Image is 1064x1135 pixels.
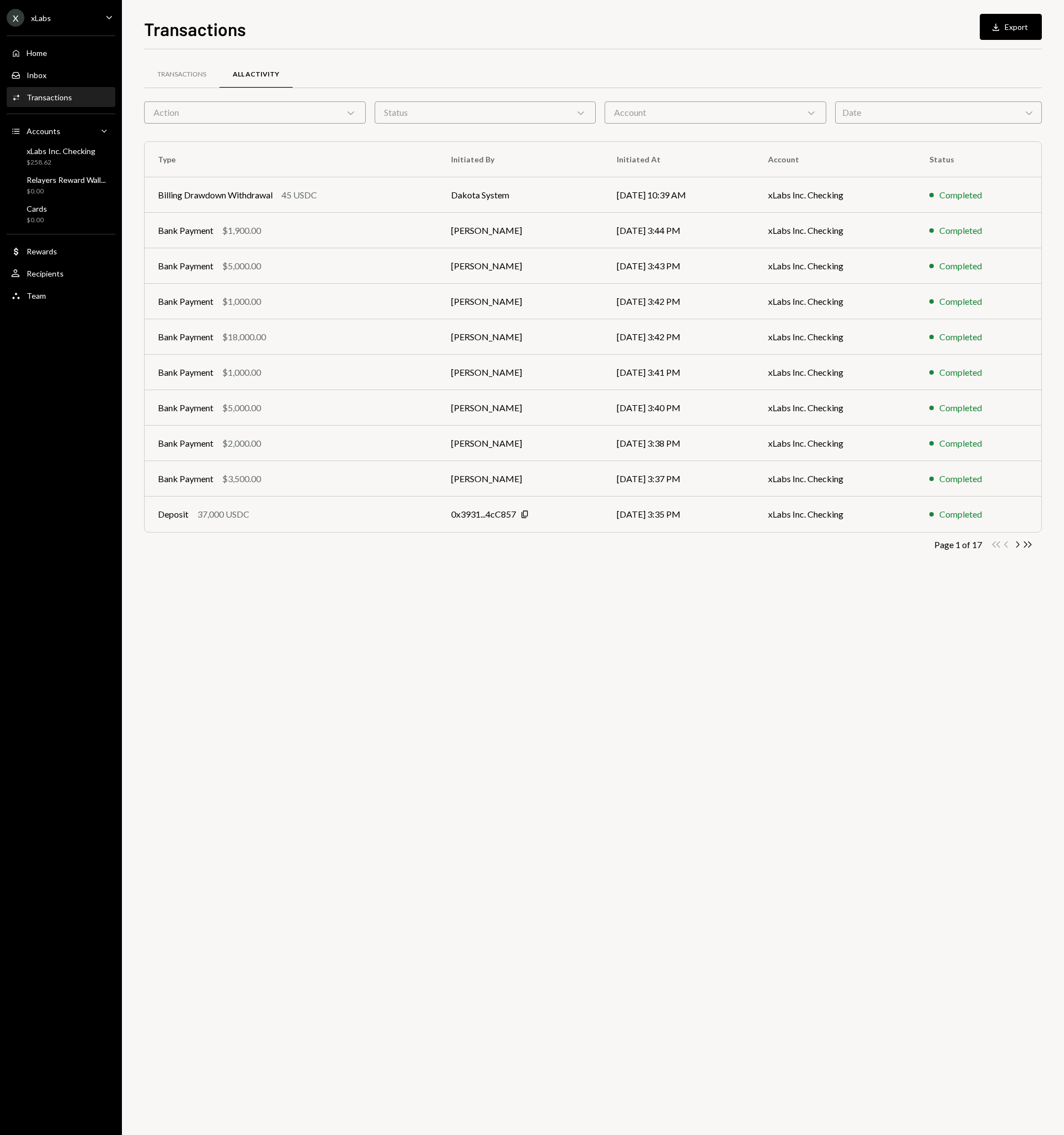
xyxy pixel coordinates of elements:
div: $1,000.00 [222,295,261,308]
a: Cards$0.00 [7,201,115,227]
div: Date [835,101,1042,124]
div: $5,000.00 [222,401,261,415]
div: Home [27,48,47,58]
div: Completed [939,330,982,344]
td: [PERSON_NAME] [438,390,603,426]
td: [PERSON_NAME] [438,319,603,355]
div: xLabs [31,13,51,23]
td: [DATE] 3:37 PM [603,461,755,497]
th: Type [145,142,438,177]
td: xLabs Inc. Checking [755,284,916,319]
div: Team [27,291,46,300]
div: $0.00 [27,187,106,196]
a: Transactions [144,60,219,89]
h1: Transactions [144,18,246,40]
div: Completed [939,437,982,450]
td: xLabs Inc. Checking [755,177,916,213]
th: Initiated By [438,142,603,177]
td: [DATE] 3:44 PM [603,213,755,248]
div: Completed [939,401,982,415]
td: xLabs Inc. Checking [755,390,916,426]
td: [DATE] 3:38 PM [603,426,755,461]
td: [PERSON_NAME] [438,461,603,497]
div: Action [144,101,366,124]
div: Bank Payment [158,366,213,379]
th: Initiated At [603,142,755,177]
div: Bank Payment [158,437,213,450]
div: Completed [939,366,982,379]
div: $2,000.00 [222,437,261,450]
div: Billing Drawdown Withdrawal [158,188,273,202]
td: [DATE] 10:39 AM [603,177,755,213]
td: xLabs Inc. Checking [755,497,916,532]
td: xLabs Inc. Checking [755,213,916,248]
div: Bank Payment [158,259,213,273]
div: Completed [939,472,982,485]
td: [PERSON_NAME] [438,284,603,319]
div: Page 1 of 17 [934,539,982,550]
div: Completed [939,508,982,521]
div: 0x3931...4cC857 [451,508,516,521]
div: Bank Payment [158,472,213,485]
td: [PERSON_NAME] [438,426,603,461]
div: Completed [939,295,982,308]
td: [DATE] 3:43 PM [603,248,755,284]
div: Bank Payment [158,401,213,415]
div: $1,000.00 [222,366,261,379]
div: Inbox [27,70,47,80]
a: xLabs Inc. Checking$258.62 [7,143,115,170]
div: Rewards [27,247,57,256]
td: xLabs Inc. Checking [755,461,916,497]
div: 45 USDC [282,188,317,202]
div: $0.00 [27,216,47,225]
td: [PERSON_NAME] [438,355,603,390]
td: [PERSON_NAME] [438,213,603,248]
a: All Activity [219,60,293,89]
td: [PERSON_NAME] [438,248,603,284]
div: $1,900.00 [222,224,261,237]
a: Team [7,285,115,305]
div: Cards [27,204,47,213]
td: [DATE] 3:41 PM [603,355,755,390]
div: $3,500.00 [222,472,261,485]
div: Bank Payment [158,224,213,237]
td: [DATE] 3:35 PM [603,497,755,532]
div: $5,000.00 [222,259,261,273]
div: Status [375,101,596,124]
div: Accounts [27,126,60,136]
td: [DATE] 3:42 PM [603,319,755,355]
div: Bank Payment [158,295,213,308]
button: Export [980,14,1042,40]
a: Recipients [7,263,115,283]
a: Home [7,43,115,63]
td: Dakota System [438,177,603,213]
div: All Activity [233,70,279,79]
div: Completed [939,224,982,237]
td: xLabs Inc. Checking [755,248,916,284]
div: Transactions [27,93,72,102]
div: Account [605,101,826,124]
a: Accounts [7,121,115,141]
div: X [7,9,24,27]
div: Bank Payment [158,330,213,344]
a: Inbox [7,65,115,85]
div: Completed [939,259,982,273]
th: Status [916,142,1041,177]
td: xLabs Inc. Checking [755,355,916,390]
div: xLabs Inc. Checking [27,146,95,156]
td: xLabs Inc. Checking [755,319,916,355]
a: Rewards [7,241,115,261]
div: $258.62 [27,158,95,167]
td: [DATE] 3:42 PM [603,284,755,319]
div: Relayers Reward Wall... [27,175,106,185]
a: Transactions [7,87,115,107]
div: Completed [939,188,982,202]
td: xLabs Inc. Checking [755,426,916,461]
div: Transactions [157,70,206,79]
div: $18,000.00 [222,330,266,344]
td: [DATE] 3:40 PM [603,390,755,426]
div: Recipients [27,269,64,278]
div: 37,000 USDC [197,508,249,521]
th: Account [755,142,916,177]
a: Relayers Reward Wall...$0.00 [7,172,115,198]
